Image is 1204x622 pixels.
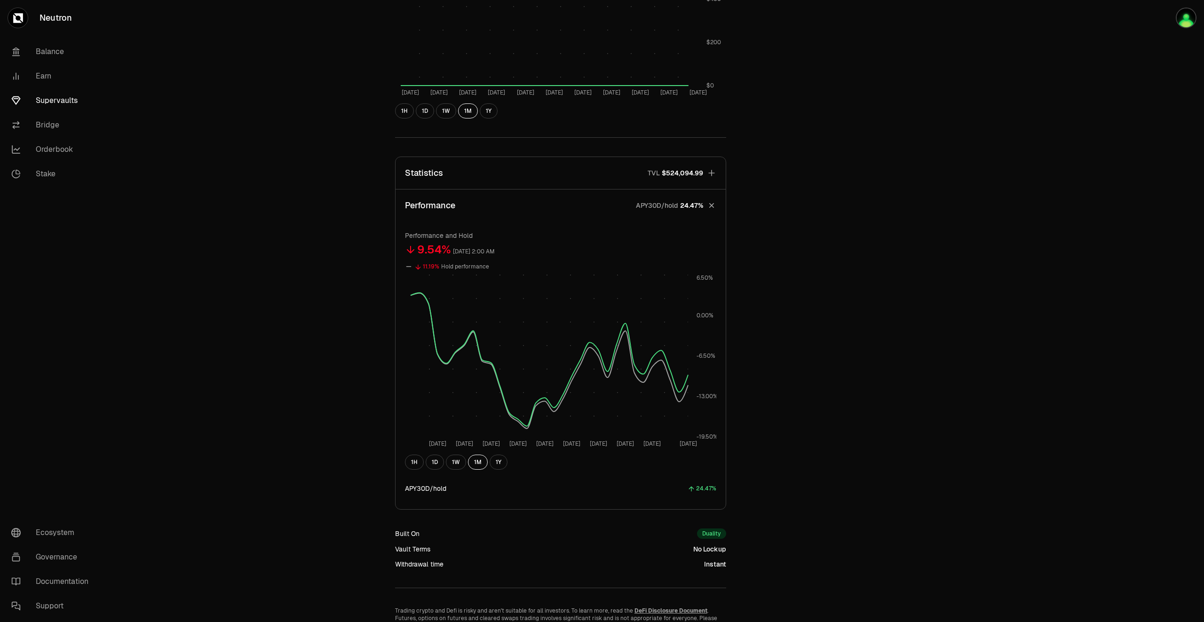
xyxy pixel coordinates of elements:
[4,39,102,64] a: Balance
[417,242,451,257] div: 9.54%
[423,261,439,272] div: 11.19%
[446,455,466,470] button: 1W
[405,199,455,212] p: Performance
[697,352,715,360] tspan: -6.50%
[590,440,607,448] tspan: [DATE]
[662,168,703,178] span: $524,094.99
[405,484,446,493] div: APY30D/hold
[603,89,620,96] tspan: [DATE]
[456,440,473,448] tspan: [DATE]
[4,569,102,594] a: Documentation
[697,274,713,282] tspan: 6.50%
[648,168,660,178] p: TVL
[480,103,498,118] button: 1Y
[563,440,580,448] tspan: [DATE]
[396,157,726,189] button: StatisticsTVL$524,094.99
[680,201,703,210] span: 24.47%
[4,88,102,113] a: Supervaults
[402,89,419,96] tspan: [DATE]
[680,440,697,448] tspan: [DATE]
[441,261,489,272] div: Hold performance
[459,89,476,96] tspan: [DATE]
[488,89,505,96] tspan: [DATE]
[546,89,563,96] tspan: [DATE]
[706,39,721,46] tspan: $200
[617,440,634,448] tspan: [DATE]
[395,103,414,118] button: 1H
[405,166,443,180] p: Statistics
[4,594,102,618] a: Support
[536,440,554,448] tspan: [DATE]
[509,440,527,448] tspan: [DATE]
[395,607,726,614] p: Trading crypto and Defi is risky and aren't suitable for all investors. To learn more, read the .
[436,103,456,118] button: 1W
[697,528,726,539] div: Duality
[395,529,420,538] div: Built On
[4,162,102,186] a: Stake
[636,201,678,210] p: APY30D/hold
[693,544,726,554] div: No Lockup
[706,82,714,89] tspan: $0
[689,89,707,96] tspan: [DATE]
[697,312,713,319] tspan: 0.00%
[405,231,716,240] p: Performance and Hold
[429,440,446,448] tspan: [DATE]
[660,89,678,96] tspan: [DATE]
[453,246,495,257] div: [DATE] 2:00 AM
[1176,8,1196,28] img: portefeuilleterra
[574,89,592,96] tspan: [DATE]
[395,559,444,569] div: Withdrawal time
[430,89,448,96] tspan: [DATE]
[4,137,102,162] a: Orderbook
[395,544,430,554] div: Vault Terms
[458,103,478,118] button: 1M
[517,89,534,96] tspan: [DATE]
[4,545,102,569] a: Governance
[696,483,716,494] div: 24.47%
[405,455,424,470] button: 1H
[4,113,102,137] a: Bridge
[490,455,507,470] button: 1Y
[697,393,718,400] tspan: -13.00%
[426,455,444,470] button: 1D
[632,89,649,96] tspan: [DATE]
[396,221,726,509] div: PerformanceAPY30D/hold24.47%
[634,607,707,614] a: DeFi Disclosure Document
[4,520,102,545] a: Ecosystem
[704,559,726,569] div: Instant
[416,103,434,118] button: 1D
[468,455,488,470] button: 1M
[643,440,661,448] tspan: [DATE]
[483,440,500,448] tspan: [DATE]
[697,433,718,441] tspan: -19.50%
[396,189,726,221] button: PerformanceAPY30D/hold24.47%
[4,64,102,88] a: Earn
